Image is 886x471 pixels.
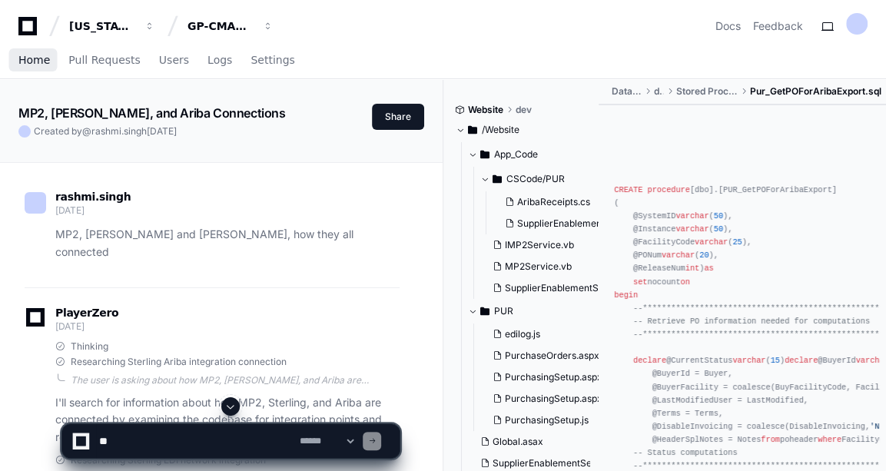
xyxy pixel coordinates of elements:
[55,226,400,261] p: MP2, [PERSON_NAME] and [PERSON_NAME], how they all connected
[55,320,84,332] span: [DATE]
[675,211,708,221] span: varchar
[732,237,742,247] span: 25
[55,394,400,446] p: I'll search for information about how MP2, Sterling, and Ariba are connected by examining the cod...
[480,145,489,164] svg: Directory
[505,393,616,405] span: PurchasingSetup.aspx.vb
[34,125,177,138] span: Created by
[695,237,728,247] span: varchar
[480,167,612,191] button: CSCode/PUR
[159,55,189,65] span: Users
[699,250,708,260] span: 20
[82,125,91,137] span: @
[91,125,147,137] span: rashmi.singh
[654,85,664,98] span: dbo
[71,374,400,386] div: The user is asking about how MP2, [PERSON_NAME], and Ariba are connected. These seem to be enterp...
[486,388,603,410] button: PurchasingSetup.aspx.vb
[486,367,603,388] button: PurchasingSetup.aspx
[468,299,600,323] button: PUR
[714,224,723,234] span: 50
[372,104,424,130] button: Share
[207,43,232,78] a: Logs
[486,256,603,277] button: MP2Service.vb
[753,18,803,34] button: Feedback
[71,356,287,368] span: Researching Sterling Ariba integration connection
[517,196,590,208] span: AribaReceipts.cs
[69,18,135,34] div: [US_STATE] Pacific
[18,55,50,65] span: Home
[486,277,603,299] button: SupplierEnablementService.vb
[18,43,50,78] a: Home
[486,345,603,367] button: PurchaseOrders.aspx
[785,356,818,365] span: declare
[750,85,881,98] span: Pur_GetPOForAribaExport.sql
[499,191,616,213] button: AribaReceipts.cs
[68,43,140,78] a: Pull Requests
[633,356,666,365] span: declare
[499,213,616,234] button: SupplierEnablement.cs
[251,55,294,65] span: Settings
[611,85,641,98] span: Database
[517,217,617,230] span: SupplierEnablement.cs
[468,142,600,167] button: App_Code
[181,12,280,40] button: GP-CMAG-MP2
[505,282,639,294] span: SupplierEnablementService.vb
[614,185,642,194] span: CREATE
[187,18,254,34] div: GP-CMAG-MP2
[159,43,189,78] a: Users
[68,55,140,65] span: Pull Requests
[505,350,599,362] span: PurchaseOrders.aspx
[675,224,708,234] span: varchar
[704,264,713,273] span: as
[685,264,699,273] span: int
[55,308,118,317] span: PlayerZero
[505,371,602,383] span: PurchasingSetup.aspx
[516,104,532,116] span: dev
[505,328,540,340] span: edilog.js
[63,12,161,40] button: [US_STATE] Pacific
[55,204,84,216] span: [DATE]
[486,323,603,345] button: edilog.js
[662,250,695,260] span: varchar
[715,18,741,34] a: Docs
[18,105,286,121] app-text-character-animate: MP2, [PERSON_NAME], and Ariba Connections
[681,277,690,287] span: on
[456,118,588,142] button: /Website
[647,185,689,194] span: procedure
[468,104,503,116] span: Website
[714,211,723,221] span: 50
[505,239,574,251] span: IMP2Service.vb
[732,356,765,365] span: varchar
[486,234,603,256] button: IMP2Service.vb
[468,121,477,139] svg: Directory
[493,170,502,188] svg: Directory
[482,124,519,136] span: /Website
[633,277,647,287] span: set
[207,55,232,65] span: Logs
[505,260,572,273] span: MP2Service.vb
[55,191,131,203] span: rashmi.singh
[480,302,489,320] svg: Directory
[614,290,638,300] span: begin
[675,85,738,98] span: Stored Procedures
[71,340,108,353] span: Thinking
[494,305,513,317] span: PUR
[771,356,780,365] span: 15
[251,43,294,78] a: Settings
[147,125,177,137] span: [DATE]
[633,317,870,326] span: -- Retrieve PO information needed for computations
[506,173,565,185] span: CSCode/PUR
[494,148,538,161] span: App_Code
